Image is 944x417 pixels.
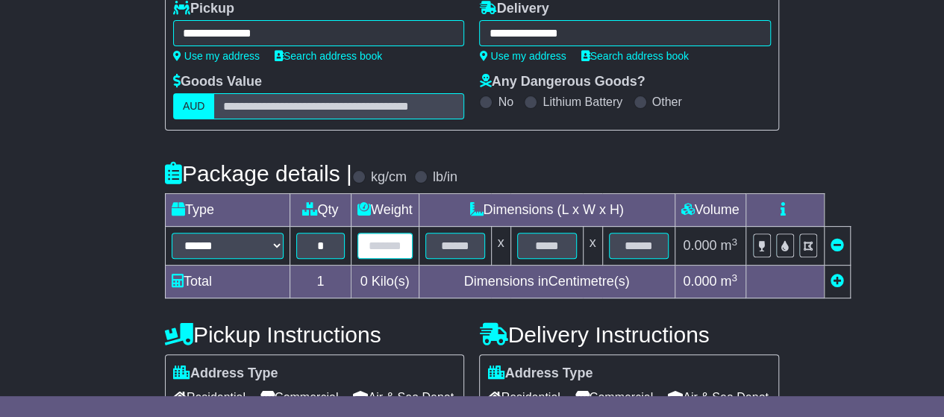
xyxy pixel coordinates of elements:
[165,322,465,347] h4: Pickup Instructions
[419,266,675,298] td: Dimensions in Centimetre(s)
[165,161,352,186] h4: Package details |
[173,93,215,119] label: AUD
[360,274,368,289] span: 0
[831,274,844,289] a: Add new item
[491,227,510,266] td: x
[575,386,653,409] span: Commercial
[479,1,548,17] label: Delivery
[479,322,779,347] h4: Delivery Instructions
[720,238,737,253] span: m
[487,366,593,382] label: Address Type
[173,1,234,17] label: Pickup
[498,95,513,109] label: No
[479,74,645,90] label: Any Dangerous Goods?
[675,194,745,227] td: Volume
[353,386,454,409] span: Air & Sea Depot
[173,366,278,382] label: Address Type
[581,50,689,62] a: Search address book
[351,266,419,298] td: Kilo(s)
[487,386,560,409] span: Residential
[173,74,262,90] label: Goods Value
[731,236,737,248] sup: 3
[683,238,716,253] span: 0.000
[290,266,351,298] td: 1
[668,386,769,409] span: Air & Sea Depot
[543,95,622,109] label: Lithium Battery
[831,238,844,253] a: Remove this item
[275,50,382,62] a: Search address book
[583,227,602,266] td: x
[290,194,351,227] td: Qty
[165,266,290,298] td: Total
[165,194,290,227] td: Type
[479,50,566,62] a: Use my address
[351,194,419,227] td: Weight
[173,50,260,62] a: Use my address
[652,95,682,109] label: Other
[720,274,737,289] span: m
[173,386,246,409] span: Residential
[433,169,457,186] label: lb/in
[371,169,407,186] label: kg/cm
[731,272,737,283] sup: 3
[419,194,675,227] td: Dimensions (L x W x H)
[683,274,716,289] span: 0.000
[260,386,338,409] span: Commercial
